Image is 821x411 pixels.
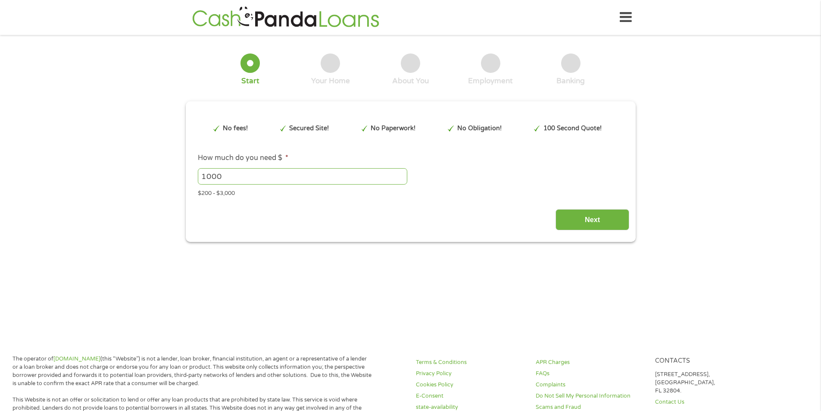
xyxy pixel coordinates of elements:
[289,124,329,133] p: Secured Site!
[536,392,645,400] a: Do Not Sell My Personal Information
[416,381,525,389] a: Cookies Policy
[543,124,602,133] p: 100 Second Quote!
[223,124,248,133] p: No fees!
[655,357,765,365] h4: Contacts
[536,358,645,367] a: APR Charges
[53,355,100,362] a: [DOMAIN_NAME]
[416,370,525,378] a: Privacy Policy
[536,381,645,389] a: Complaints
[371,124,415,133] p: No Paperwork!
[241,76,259,86] div: Start
[198,186,623,198] div: $200 - $3,000
[311,76,350,86] div: Your Home
[190,5,382,30] img: GetLoanNow Logo
[468,76,513,86] div: Employment
[556,76,585,86] div: Banking
[392,76,429,86] div: About You
[416,358,525,367] a: Terms & Conditions
[655,370,765,395] p: [STREET_ADDRESS], [GEOGRAPHIC_DATA], FL 32804.
[457,124,502,133] p: No Obligation!
[12,355,372,388] p: The operator of (this “Website”) is not a lender, loan broker, financial institution, an agent or...
[416,392,525,400] a: E-Consent
[198,154,288,163] label: How much do you need $
[556,209,629,230] input: Next
[536,370,645,378] a: FAQs
[655,398,765,406] a: Contact Us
